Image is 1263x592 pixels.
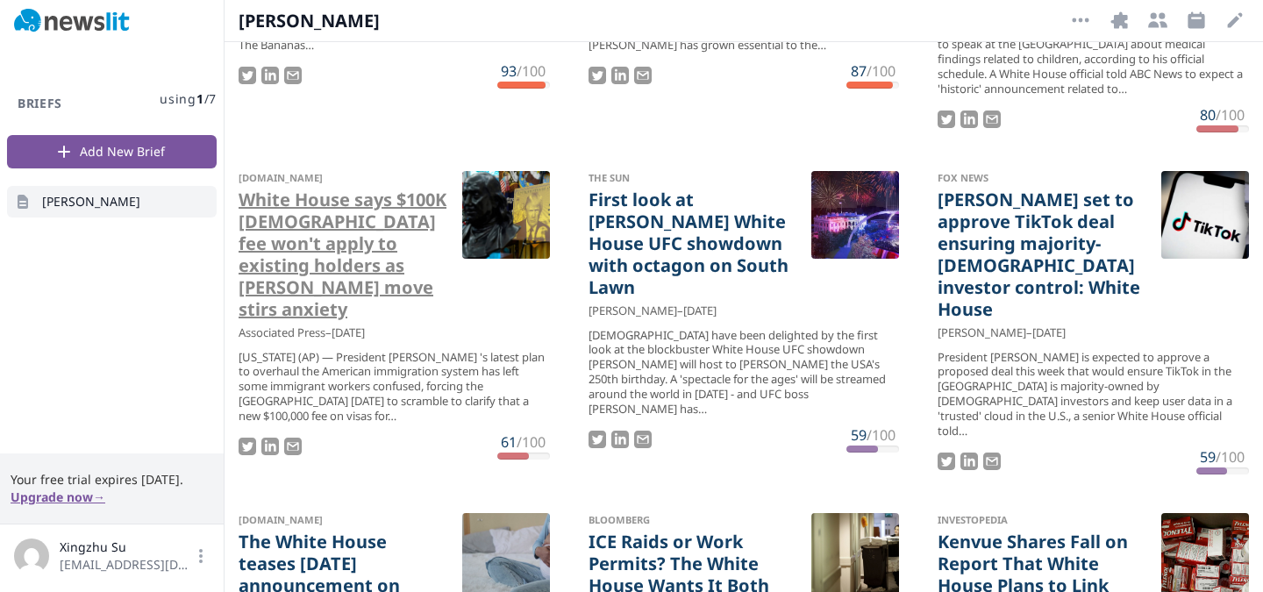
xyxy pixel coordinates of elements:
[589,303,683,319] span: [PERSON_NAME] –
[983,111,1001,128] img: Email story
[239,171,448,185] div: [DOMAIN_NAME]
[239,67,256,84] img: Tweet
[634,67,652,84] img: Email story
[851,61,867,81] span: 87
[1216,105,1245,125] span: /100
[284,67,302,84] img: Email story
[239,325,332,341] span: Associated Press –
[611,67,629,84] img: LinkedIn Share
[7,135,217,168] button: Add New Brief
[239,189,448,320] a: White House says $100K [DEMOGRAPHIC_DATA] fee won't apply to existing holders as [PERSON_NAME] mo...
[589,328,900,417] div: [DEMOGRAPHIC_DATA] have been delighted by the first look at the blockbuster White House UFC showd...
[983,453,1001,470] img: Email story
[1032,325,1066,341] time: [DATE]
[589,67,606,84] img: Tweet
[160,90,217,108] span: using / 7
[501,61,517,81] span: 93
[938,350,1249,439] div: President [PERSON_NAME] is expected to approve a proposed deal this week that would ensure TikTok...
[60,539,192,556] span: Xingzhu Su
[261,67,279,84] img: LinkedIn Share
[1216,447,1245,467] span: /100
[611,431,629,448] img: LinkedIn Share
[14,9,130,33] img: Newslit
[332,325,365,341] time: [DATE]
[634,431,652,448] img: Email story
[11,471,213,489] span: Your free trial expires [DATE].
[960,453,978,470] img: LinkedIn Share
[501,432,517,452] span: 61
[60,556,192,574] span: [EMAIL_ADDRESS][DOMAIN_NAME]
[7,186,217,218] a: [PERSON_NAME]
[239,438,256,455] img: Tweet
[14,539,210,574] button: Xingzhu Su[EMAIL_ADDRESS][DOMAIN_NAME]
[11,489,105,506] button: Upgrade now
[1200,447,1216,467] span: 59
[938,513,1147,527] div: Investopedia
[938,189,1147,320] a: [PERSON_NAME] set to approve TikTok deal ensuring majority-[DEMOGRAPHIC_DATA] investor control: W...
[284,438,302,455] img: Email story
[261,438,279,455] img: LinkedIn Share
[517,61,546,81] span: /100
[239,513,448,527] div: [DOMAIN_NAME]
[42,193,140,210] span: [PERSON_NAME]
[938,453,955,470] img: Tweet
[589,189,798,298] a: First look at [PERSON_NAME] White House UFC showdown with octagon on South Lawn
[93,489,105,505] span: →
[1200,105,1216,125] span: 80
[7,95,73,112] h3: Briefs
[938,111,955,128] img: Tweet
[938,23,1249,96] div: President [PERSON_NAME] is scheduled [DATE] afternoon to speak at the [GEOGRAPHIC_DATA] about med...
[938,171,1147,185] div: Fox News
[239,350,550,424] div: [US_STATE] (AP) — President [PERSON_NAME] 's latest plan to overhaul the American immigration sys...
[589,171,798,185] div: The Sun
[938,325,1032,341] span: [PERSON_NAME] –
[960,111,978,128] img: LinkedIn Share
[683,303,717,319] time: [DATE]
[867,425,896,445] span: /100
[867,61,896,81] span: /100
[589,513,798,527] div: Bloomberg
[239,9,382,33] span: [PERSON_NAME]
[589,431,606,448] img: Tweet
[851,425,867,445] span: 59
[517,432,546,452] span: /100
[196,90,204,107] span: 1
